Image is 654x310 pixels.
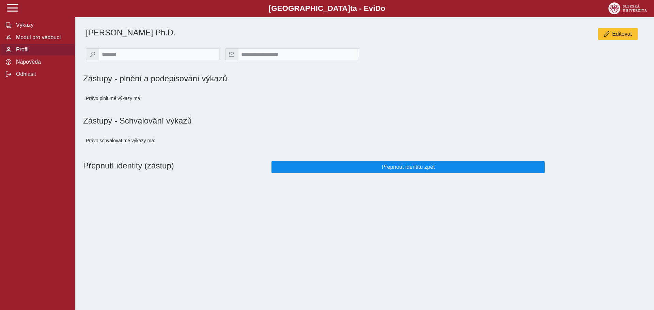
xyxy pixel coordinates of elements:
[83,89,222,108] div: Právo plnit mé výkazy má:
[381,4,386,13] span: o
[271,161,545,173] button: Přepnout identitu zpět
[375,4,380,13] span: D
[83,158,269,176] h1: Přepnutí identity (zástup)
[14,47,69,53] span: Profil
[83,116,646,126] h1: Zástupy - Schvalování výkazů
[14,59,69,65] span: Nápověda
[14,34,69,40] span: Modul pro vedoucí
[14,22,69,28] span: Výkazy
[612,31,632,37] span: Editovat
[86,28,452,37] h1: [PERSON_NAME] Ph.D.
[350,4,353,13] span: t
[14,71,69,77] span: Odhlásit
[20,4,634,13] b: [GEOGRAPHIC_DATA] a - Evi
[83,74,452,83] h1: Zástupy - plnění a podepisování výkazů
[83,131,222,150] div: Právo schvalovat mé výkazy má:
[277,164,539,170] span: Přepnout identitu zpět
[608,2,647,14] img: logo_web_su.png
[598,28,638,40] button: Editovat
